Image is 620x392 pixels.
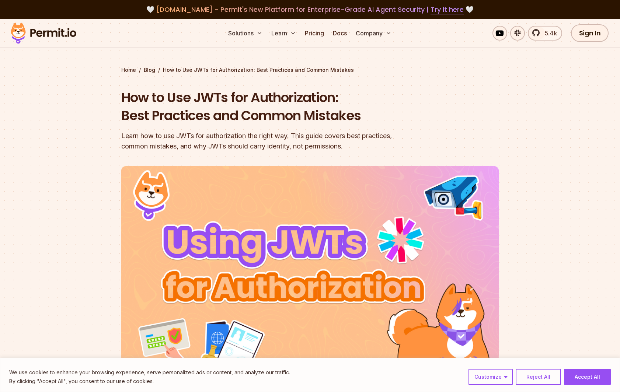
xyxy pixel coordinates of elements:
[18,4,602,15] div: 🤍 🤍
[121,88,404,125] h1: How to Use JWTs for Authorization: Best Practices and Common Mistakes
[225,26,265,41] button: Solutions
[571,24,609,42] a: Sign In
[9,368,290,377] p: We use cookies to enhance your browsing experience, serve personalized ads or content, and analyz...
[144,66,155,74] a: Blog
[516,369,561,385] button: Reject All
[528,26,562,41] a: 5.4k
[121,66,499,74] div: / /
[330,26,350,41] a: Docs
[268,26,299,41] button: Learn
[540,29,557,38] span: 5.4k
[353,26,394,41] button: Company
[121,66,136,74] a: Home
[564,369,611,385] button: Accept All
[9,377,290,386] p: By clicking "Accept All", you consent to our use of cookies.
[7,21,80,46] img: Permit logo
[121,131,404,151] div: Learn how to use JWTs for authorization the right way. This guide covers best practices, common m...
[431,5,464,14] a: Try it here
[121,166,499,378] img: How to Use JWTs for Authorization: Best Practices and Common Mistakes
[469,369,513,385] button: Customize
[302,26,327,41] a: Pricing
[156,5,464,14] span: [DOMAIN_NAME] - Permit's New Platform for Enterprise-Grade AI Agent Security |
